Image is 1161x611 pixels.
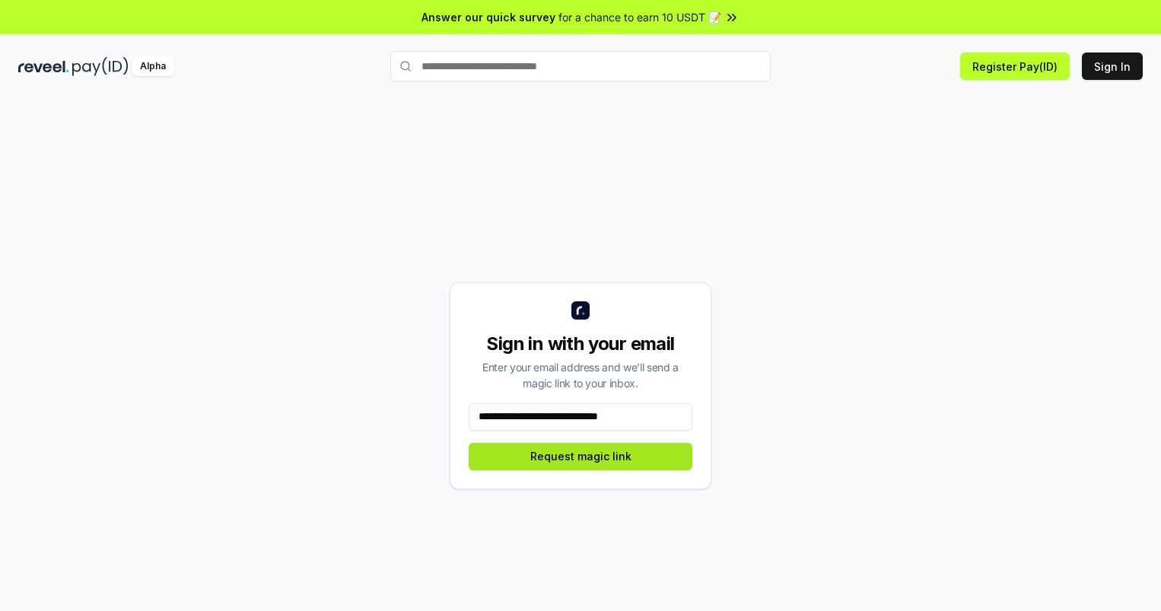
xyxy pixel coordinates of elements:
img: pay_id [72,57,129,76]
div: Enter your email address and we’ll send a magic link to your inbox. [469,359,692,391]
button: Request magic link [469,443,692,470]
button: Sign In [1082,53,1143,80]
img: logo_small [571,301,590,320]
span: Answer our quick survey [421,9,555,25]
img: reveel_dark [18,57,69,76]
span: for a chance to earn 10 USDT 📝 [558,9,721,25]
div: Alpha [132,57,174,76]
div: Sign in with your email [469,332,692,356]
button: Register Pay(ID) [960,53,1070,80]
